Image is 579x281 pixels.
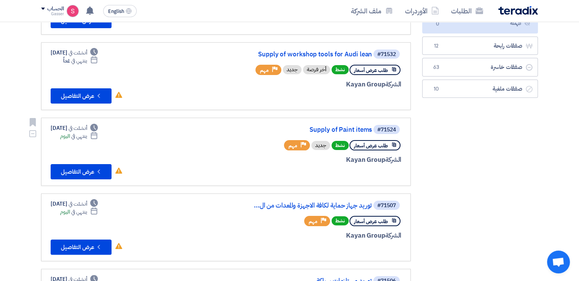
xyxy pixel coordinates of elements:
div: أخر فرصة [303,65,330,74]
div: #71507 [377,203,396,208]
div: #71532 [377,52,396,57]
span: ينتهي في [71,57,87,65]
span: أنشئت في [69,200,87,208]
a: ملف الشركة [345,2,399,20]
span: 63 [432,64,441,71]
span: ينتهي في [71,132,87,140]
img: Teradix logo [498,6,538,15]
span: ينتهي في [71,208,87,216]
div: Gasser [41,12,64,16]
a: Supply of Paint items [220,126,372,133]
div: Kayan Group [218,231,401,241]
div: Kayan Group [218,80,401,89]
div: #71524 [377,127,396,133]
div: [DATE] [51,124,98,132]
a: الأوردرات [399,2,445,20]
span: مهم [260,67,269,74]
button: عرض التفاصيل [51,239,112,255]
div: جديد [283,65,301,74]
span: نشط [332,216,349,225]
span: مهم [289,142,297,149]
span: نشط [332,65,349,74]
button: عرض التفاصيل [51,88,112,104]
a: الطلبات [445,2,489,20]
a: صفقات رابحة12 [422,37,538,55]
div: Open chat [547,251,570,273]
span: 12 [432,42,441,50]
span: الشركة [385,231,402,240]
div: Kayan Group [218,155,401,165]
div: اليوم [60,132,98,140]
div: [DATE] [51,200,98,208]
span: طلب عرض أسعار [354,67,388,74]
div: غداً [63,57,98,65]
span: مهم [309,218,317,225]
a: Supply of workshop tools for Audi lean [220,51,372,58]
a: صفقات خاسرة63 [422,58,538,77]
span: الشركة [385,80,402,89]
span: طلب عرض أسعار [354,142,388,149]
span: طلب عرض أسعار [354,218,388,225]
span: English [108,9,124,14]
span: 0 [433,20,442,28]
span: أنشئت في [69,49,87,57]
a: توريد جهاز حماية لكافة الاجهزة والمعدات من ال... [220,202,372,209]
button: عرض التفاصيل [51,164,112,179]
span: أنشئت في [69,124,87,132]
a: المهملة [427,18,533,29]
span: الشركة [385,155,402,164]
div: جديد [311,141,330,150]
div: الحساب [47,6,64,12]
span: 10 [432,85,441,93]
span: نشط [332,141,349,150]
div: [DATE] [51,49,98,57]
a: صفقات ملغية10 [422,80,538,98]
div: اليوم [60,208,98,216]
img: unnamed_1748516558010.png [67,5,79,17]
button: English [103,5,137,17]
